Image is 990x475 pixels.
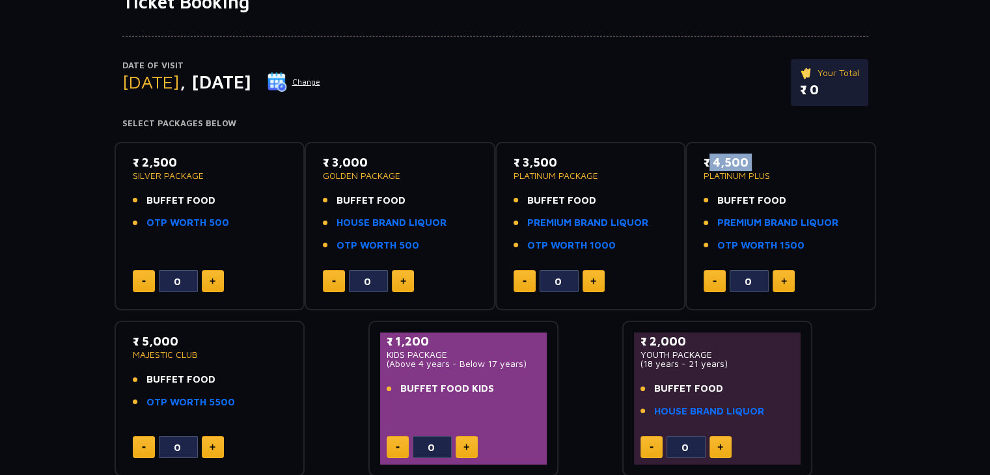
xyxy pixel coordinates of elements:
p: ₹ 1,200 [387,332,541,350]
p: (18 years - 21 years) [640,359,795,368]
p: MAJESTIC CLUB [133,350,287,359]
p: GOLDEN PACKAGE [323,171,477,180]
a: HOUSE BRAND LIQUOR [654,404,764,419]
a: OTP WORTH 500 [146,215,229,230]
img: plus [717,444,723,450]
span: BUFFET FOOD [527,193,596,208]
span: BUFFET FOOD KIDS [400,381,494,396]
img: plus [463,444,469,450]
a: OTP WORTH 5500 [146,395,235,410]
p: ₹ 2,500 [133,154,287,171]
p: Your Total [800,66,859,80]
img: minus [523,280,527,282]
p: ₹ 5,000 [133,332,287,350]
img: plus [210,278,215,284]
a: OTP WORTH 500 [337,238,419,253]
span: BUFFET FOOD [654,381,723,396]
p: PLATINUM PLUS [704,171,858,180]
p: (Above 4 years - Below 17 years) [387,359,541,368]
p: ₹ 2,000 [640,332,795,350]
span: [DATE] [122,71,180,92]
p: SILVER PACKAGE [133,171,287,180]
img: minus [396,446,400,448]
span: BUFFET FOOD [146,193,215,208]
img: minus [650,446,653,448]
img: ticket [800,66,814,80]
a: OTP WORTH 1000 [527,238,616,253]
img: plus [400,278,406,284]
img: plus [590,278,596,284]
img: minus [332,280,336,282]
p: ₹ 3,500 [514,154,668,171]
p: Date of Visit [122,59,321,72]
img: plus [781,278,787,284]
span: BUFFET FOOD [146,372,215,387]
p: ₹ 4,500 [704,154,858,171]
a: OTP WORTH 1500 [717,238,804,253]
span: , [DATE] [180,71,251,92]
img: minus [142,280,146,282]
p: ₹ 0 [800,80,859,100]
p: ₹ 3,000 [323,154,477,171]
img: plus [210,444,215,450]
button: Change [267,72,321,92]
a: PREMIUM BRAND LIQUOR [527,215,648,230]
p: YOUTH PACKAGE [640,350,795,359]
a: PREMIUM BRAND LIQUOR [717,215,838,230]
a: HOUSE BRAND LIQUOR [337,215,447,230]
img: minus [142,446,146,448]
p: KIDS PACKAGE [387,350,541,359]
span: BUFFET FOOD [717,193,786,208]
p: PLATINUM PACKAGE [514,171,668,180]
h4: Select Packages Below [122,118,868,129]
img: minus [713,280,717,282]
span: BUFFET FOOD [337,193,406,208]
